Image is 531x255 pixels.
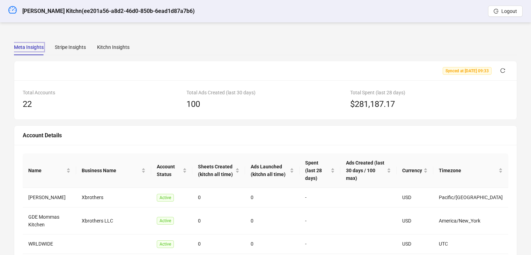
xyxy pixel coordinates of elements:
span: Ads Launched (kitchn all time) [251,163,288,178]
span: dashboard [8,6,17,14]
span: $281,187.17 [350,98,395,111]
td: USD [397,234,433,254]
td: 0 [192,188,245,207]
div: Account Details [23,131,508,140]
td: USD [397,207,433,234]
div: Total Ads Created (last 30 days) [186,89,345,96]
th: Spent (last 28 days) [300,153,340,188]
td: USD [397,188,433,207]
td: America/New_York [433,207,508,234]
td: Xbrothers [76,188,151,207]
span: logout [494,9,499,14]
span: reload [500,68,505,73]
td: - [300,188,340,207]
div: Stripe Insights [55,43,86,51]
div: Total Accounts [23,89,181,96]
td: Xbrothers LLC [76,207,151,234]
span: Active [157,240,174,248]
div: Total Spent (last 28 days) [350,89,508,96]
th: Account Status [151,153,192,188]
td: - [300,234,340,254]
span: Logout [501,8,517,14]
span: Active [157,217,174,225]
div: Meta Insights [14,43,44,51]
span: Spent (last 28 days) [305,159,329,182]
span: Active [157,194,174,202]
th: Timezone [433,153,508,188]
td: 0 [192,234,245,254]
span: 100 [186,99,200,109]
span: Currency [402,167,422,174]
span: Ads Created (last 30 days / 100 max) [346,159,385,182]
span: Synced at [DATE] 09:33 [443,67,492,75]
td: Pacific/[GEOGRAPHIC_DATA] [433,188,508,207]
div: Kitchn Insights [97,43,130,51]
span: Account Status [157,163,181,178]
td: UTC [433,234,508,254]
span: Timezone [439,167,497,174]
td: 0 [245,234,300,254]
td: WRLDWIDE [23,234,76,254]
td: GDE Mommas Kitchen [23,207,76,234]
th: Business Name [76,153,151,188]
th: Currency [397,153,433,188]
th: Name [23,153,76,188]
th: Ads Launched (kitchn all time) [245,153,300,188]
span: Name [28,167,65,174]
span: 22 [23,99,32,109]
td: 0 [245,207,300,234]
span: Sheets Created (kitchn all time) [198,163,234,178]
button: Logout [488,6,523,17]
td: - [300,207,340,234]
td: 0 [192,207,245,234]
td: [PERSON_NAME] [23,188,76,207]
span: Business Name [82,167,140,174]
td: 0 [245,188,300,207]
h5: [PERSON_NAME] Kitchn ( ee201a56-a8d2-46d0-850b-6ead1d87a7b6 ) [22,7,195,15]
th: Sheets Created (kitchn all time) [192,153,245,188]
th: Ads Created (last 30 days / 100 max) [340,153,397,188]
